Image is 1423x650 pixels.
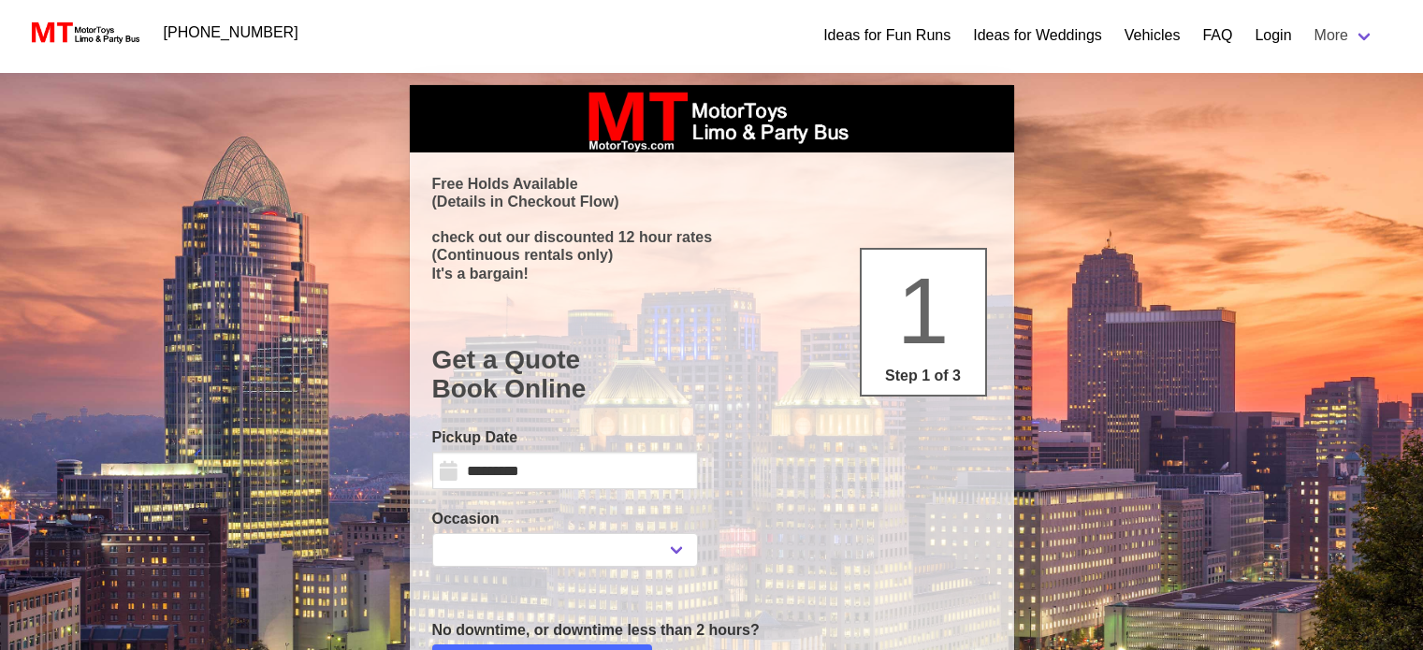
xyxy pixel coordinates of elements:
label: Pickup Date [432,426,698,449]
span: 1 [897,258,950,363]
a: Ideas for Weddings [973,24,1102,47]
a: More [1303,17,1386,54]
p: It's a bargain! [432,265,992,282]
p: Free Holds Available [432,175,992,193]
h1: Get a Quote Book Online [432,345,992,404]
p: check out our discounted 12 hour rates [432,228,992,246]
label: Occasion [432,508,698,530]
p: No downtime, or downtime less than 2 hours? [432,619,992,642]
a: Ideas for Fun Runs [823,24,951,47]
img: box_logo_brand.jpeg [572,85,852,152]
a: Login [1255,24,1291,47]
img: MotorToys Logo [26,20,141,46]
a: Vehicles [1125,24,1181,47]
p: (Details in Checkout Flow) [432,193,992,210]
a: FAQ [1202,24,1232,47]
a: [PHONE_NUMBER] [152,14,310,51]
p: Step 1 of 3 [869,365,978,387]
p: (Continuous rentals only) [432,246,992,264]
